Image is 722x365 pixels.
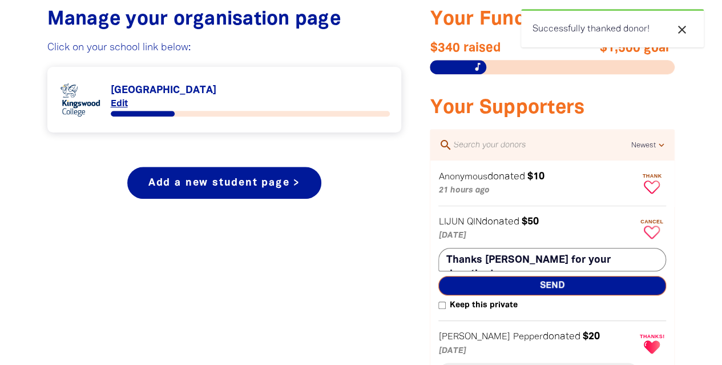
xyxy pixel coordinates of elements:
span: Manage your organisation page [47,11,341,29]
span: Your Supporters [430,99,584,117]
button: Thank [638,169,666,198]
input: Keep this private [438,302,446,309]
span: donated [481,217,519,226]
em: QIN [466,218,481,226]
span: donated [487,172,525,181]
em: Pepper [513,333,542,341]
span: donated [542,332,580,341]
p: Click on your school link below: [47,41,402,55]
p: [DATE] [438,344,635,358]
span: Cancel [638,219,666,224]
button: Cancel [638,214,666,243]
span: Thank [638,173,666,179]
i: music_note [473,62,483,72]
em: $20 [582,332,599,341]
p: [DATE] [438,229,635,243]
button: close [672,22,692,37]
em: $10 [527,172,544,181]
input: Search your donors [452,138,631,153]
div: Paginated content [59,78,390,121]
a: Add a new student page > [127,167,321,199]
em: $50 [521,217,538,226]
em: Anonymous [438,173,487,181]
div: Successfully thanked donor! [521,9,704,47]
span: Your Fundraising [430,11,589,29]
button: Send [438,276,666,295]
em: [PERSON_NAME] [438,333,510,341]
em: LIJUN [438,218,463,226]
i: search [438,138,452,152]
p: 21 hours ago [438,184,635,198]
textarea: Thanks [PERSON_NAME] for your donation! [438,248,666,271]
span: $340 raised [430,41,552,55]
label: Keep this private [438,299,517,312]
i: close [675,23,689,37]
span: Keep this private [446,299,517,312]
